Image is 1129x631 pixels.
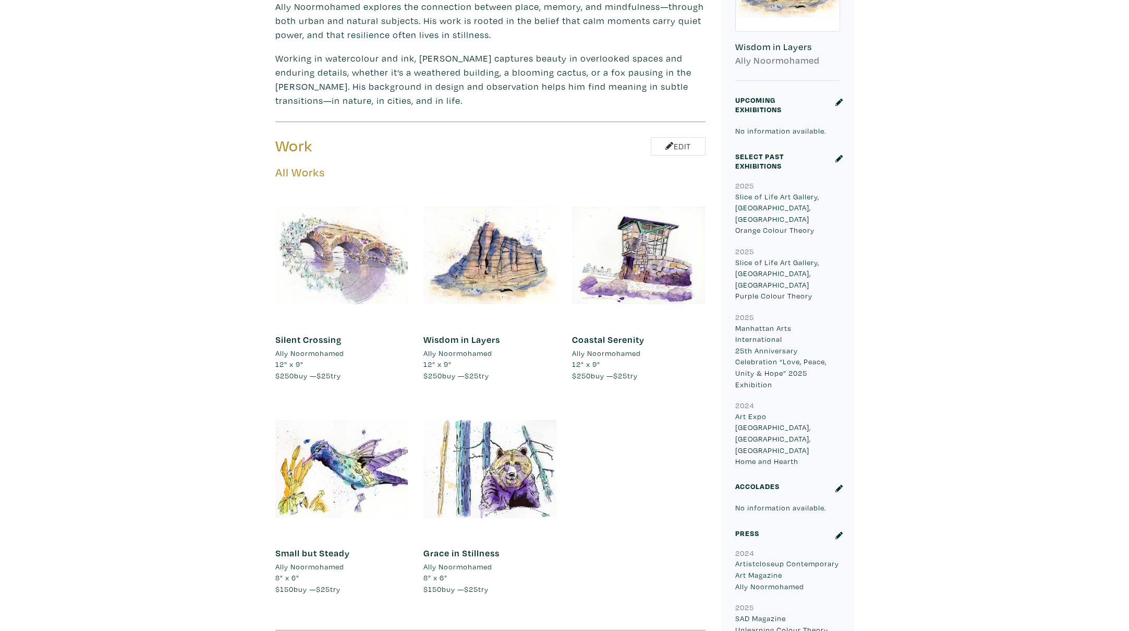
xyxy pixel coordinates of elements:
[275,359,304,369] span: 12" x 9"
[275,561,408,573] a: Ally Noormohamed
[275,371,294,380] span: $250
[275,584,294,594] span: $150
[735,151,784,171] small: Select Past Exhibitions
[275,584,341,594] span: buy — try
[316,584,330,594] span: $25
[735,411,840,467] p: Art Expo [GEOGRAPHIC_DATA], [GEOGRAPHIC_DATA], [GEOGRAPHIC_DATA] Home and Hearth
[423,334,500,346] a: Wisdom in Layers
[275,348,344,359] li: Ally Noormohamed
[275,371,341,380] span: buy — try
[735,126,827,136] small: No information available.
[423,573,447,582] span: 8" x 6"
[465,371,479,380] span: $25
[423,371,442,380] span: $250
[572,334,645,346] a: Coastal Serenity
[464,584,478,594] span: $25
[735,481,780,491] small: Accolades
[275,136,483,156] h3: Work
[423,561,492,573] li: Ally Noormohamed
[423,359,452,369] span: 12" x 9"
[423,561,556,573] a: Ally Noormohamed
[423,584,442,594] span: $150
[423,348,556,359] a: Ally Noormohamed
[423,584,489,594] span: buy — try
[735,95,782,114] small: Upcoming Exhibitions
[317,371,331,380] span: $25
[572,371,638,380] span: buy — try
[572,348,705,359] a: Ally Noormohamed
[423,371,489,380] span: buy — try
[275,165,706,180] h5: All Works
[735,548,754,558] small: 2024
[735,181,754,191] small: 2025
[735,558,840,592] p: Artistcloseup Contemporary Art Magazine Ally Noormohamed
[735,323,840,390] p: Manhattan Arts International 25th Anniversary Celebration “Love, Peace, Unity & Hope” 2025 Exhibi...
[275,561,344,573] li: Ally Noormohamed
[651,137,706,156] a: Edit
[572,348,641,359] li: Ally Noormohamed
[735,41,840,53] h6: Wisdom in Layers
[423,547,500,559] a: Grace in Stillness
[275,51,706,108] p: Working in watercolour and ink, [PERSON_NAME] captures beauty in overlooked spaces and enduring d...
[613,371,627,380] span: $25
[735,602,754,612] small: 2025
[735,400,754,410] small: 2024
[423,348,492,359] li: Ally Noormohamed
[275,573,299,582] span: 8" x 6"
[735,246,754,256] small: 2025
[735,528,759,538] small: Press
[572,359,600,369] span: 12" x 9"
[735,503,827,513] small: No information available.
[275,547,350,559] a: Small but Steady
[572,371,591,380] span: $250
[735,55,840,66] h6: Ally Noormohamed
[735,312,754,322] small: 2025
[275,348,408,359] a: Ally Noormohamed
[735,257,840,302] p: Slice of Life Art Gallery, [GEOGRAPHIC_DATA], [GEOGRAPHIC_DATA] Purple Colour Theory
[275,334,342,346] a: Silent Crossing
[735,191,840,236] p: Slice of Life Art Gallery, [GEOGRAPHIC_DATA], [GEOGRAPHIC_DATA] Orange Colour Theory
